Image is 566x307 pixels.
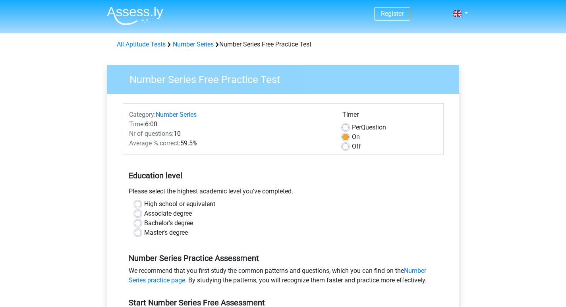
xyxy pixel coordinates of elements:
[123,139,336,148] div: 59.5%
[144,209,192,218] label: Associate degree
[129,111,156,118] span: Category:
[381,10,404,17] a: Register
[123,187,444,199] div: Please select the highest academic level you’ve completed.
[129,120,145,128] span: Time:
[107,6,163,25] img: Assessly
[173,41,214,48] a: Number Series
[144,218,193,228] label: Bachelor's degree
[123,129,336,139] div: 10
[123,266,444,288] div: We recommend that you first study the common patterns and questions, which you can find on the . ...
[352,124,361,131] span: Per
[129,253,438,263] h5: Number Series Practice Assessment
[117,41,166,48] a: All Aptitude Tests
[129,130,174,137] span: Nr of questions:
[120,70,453,86] h3: Number Series Free Practice Test
[123,120,336,129] div: 6:00
[129,139,180,147] span: Average % correct:
[144,199,215,209] label: High school or equivalent
[144,228,188,237] label: Master's degree
[114,40,453,49] div: Number Series Free Practice Test
[129,168,438,183] h5: Education level
[129,267,426,284] a: Number Series practice page
[352,123,386,132] label: Question
[342,110,437,123] div: Timer
[352,132,360,142] label: On
[352,142,361,151] label: Off
[156,111,197,118] a: Number Series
